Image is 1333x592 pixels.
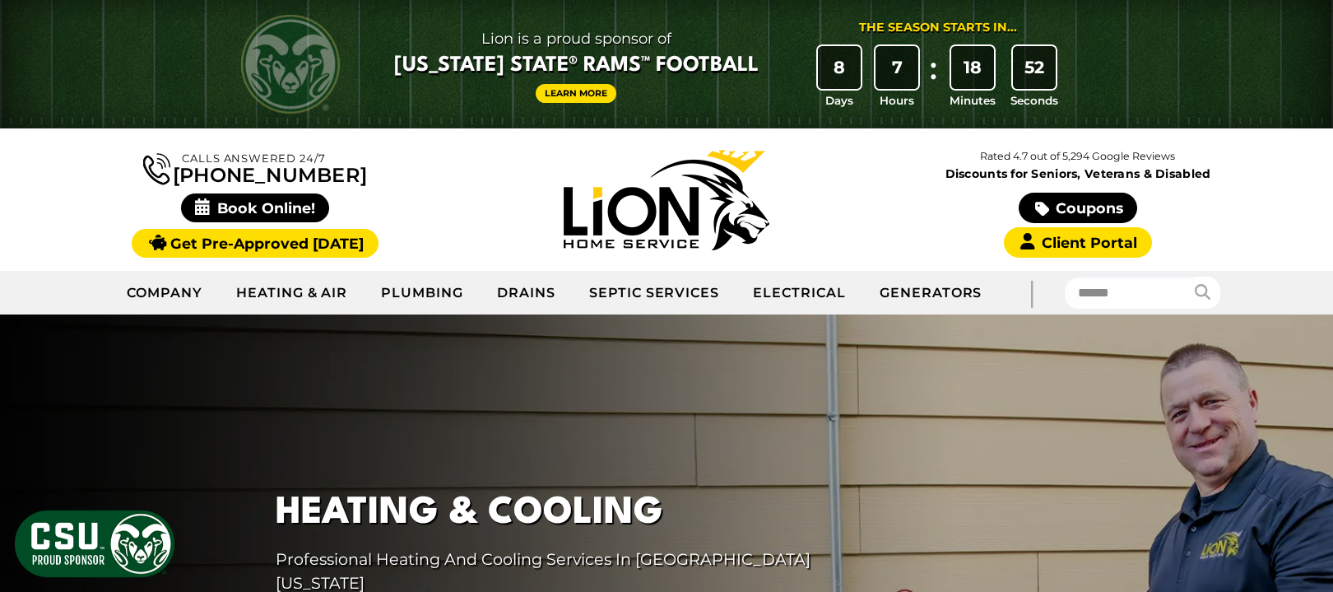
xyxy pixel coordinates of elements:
span: Discounts for Seniors, Veterans & Disabled [876,168,1280,179]
a: Drains [481,273,573,314]
p: Rated 4.7 out of 5,294 Google Reviews [872,147,1284,165]
a: Plumbing [365,273,481,314]
span: Hours [880,92,914,109]
div: 52 [1013,46,1056,89]
span: [US_STATE] State® Rams™ Football [394,52,759,80]
a: Heating & Air [220,273,365,314]
a: Learn More [536,84,616,103]
div: The Season Starts in... [859,19,1017,37]
h1: Heating & Cooling [276,486,875,541]
div: | [998,271,1064,315]
div: : [926,46,942,110]
span: Book Online! [181,193,330,222]
a: [PHONE_NUMBER] [143,150,367,185]
img: CSU Sponsor Badge [12,508,177,580]
span: Seconds [1010,92,1058,109]
a: Generators [863,273,999,314]
div: 8 [818,46,861,89]
a: Client Portal [1004,227,1152,258]
a: Septic Services [573,273,736,314]
a: Company [110,273,220,314]
a: Get Pre-Approved [DATE] [132,229,378,258]
span: Minutes [950,92,996,109]
div: 7 [876,46,918,89]
img: CSU Rams logo [241,15,340,114]
span: Lion is a proud sponsor of [394,26,759,52]
a: Electrical [736,273,863,314]
div: 18 [951,46,994,89]
img: Lion Home Service [564,150,769,250]
span: Days [825,92,853,109]
a: Coupons [1019,193,1137,223]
